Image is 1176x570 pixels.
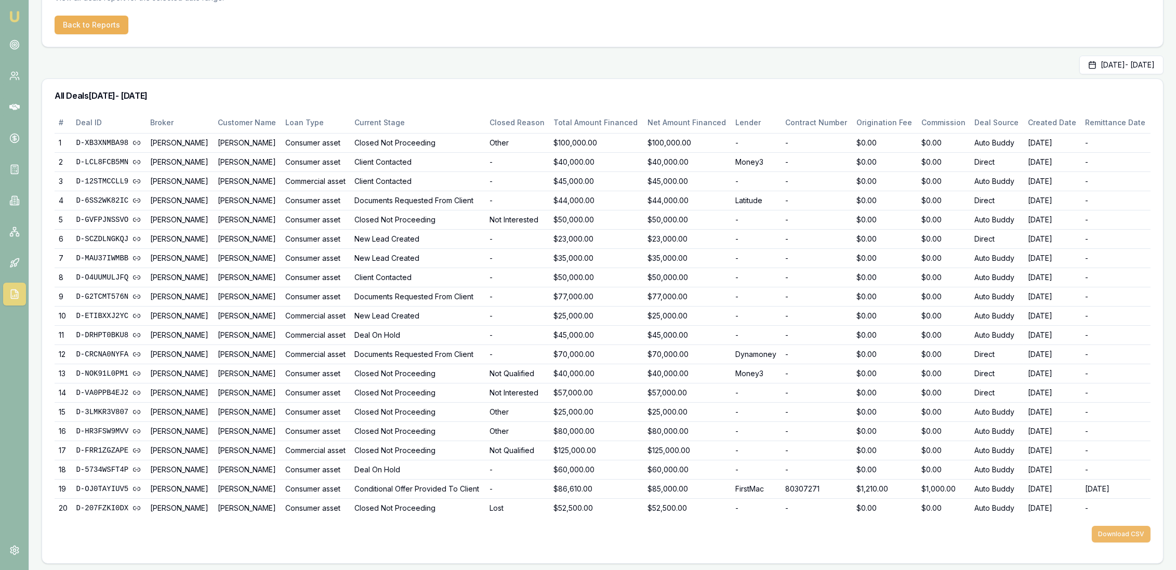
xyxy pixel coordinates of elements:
[350,171,485,191] td: Client Contacted
[281,421,351,441] td: Consumer asset
[214,268,281,287] td: [PERSON_NAME]
[214,133,281,152] td: [PERSON_NAME]
[1024,268,1081,287] td: [DATE]
[852,287,917,306] td: $0.00
[781,402,852,421] td: -
[485,248,550,268] td: -
[214,191,281,210] td: [PERSON_NAME]
[917,325,970,344] td: $0.00
[214,421,281,441] td: [PERSON_NAME]
[55,402,72,421] td: 15
[146,402,214,421] td: [PERSON_NAME]
[485,171,550,191] td: -
[281,325,351,344] td: Commercial asset
[281,383,351,402] td: Consumer asset
[1081,287,1151,306] td: -
[1024,152,1081,171] td: [DATE]
[917,441,970,460] td: $0.00
[1024,364,1081,383] td: [DATE]
[76,388,142,398] a: D-VA0PPB4EJ2
[485,306,550,325] td: -
[1024,229,1081,248] td: [DATE]
[917,152,970,171] td: $0.00
[970,344,1023,364] td: Direct
[852,441,917,460] td: $0.00
[781,171,852,191] td: -
[1081,344,1151,364] td: -
[281,441,351,460] td: Commercial asset
[643,364,731,383] td: $40,000.00
[55,268,72,287] td: 8
[970,441,1023,460] td: Auto Buddy
[1081,171,1151,191] td: -
[731,210,781,229] td: -
[643,344,731,364] td: $70,000.00
[917,383,970,402] td: $0.00
[643,402,731,421] td: $25,000.00
[281,460,351,479] td: Consumer asset
[214,248,281,268] td: [PERSON_NAME]
[549,112,643,133] th: Total Amount Financed
[1079,56,1164,74] button: [DATE]- [DATE]
[214,402,281,421] td: [PERSON_NAME]
[917,210,970,229] td: $0.00
[146,460,214,479] td: [PERSON_NAME]
[76,407,142,417] a: D-3LMKR3V807
[350,421,485,441] td: Closed Not Proceeding
[643,287,731,306] td: $77,000.00
[350,268,485,287] td: Client Contacted
[146,229,214,248] td: [PERSON_NAME]
[350,229,485,248] td: New Lead Created
[214,306,281,325] td: [PERSON_NAME]
[214,383,281,402] td: [PERSON_NAME]
[731,383,781,402] td: -
[55,229,72,248] td: 6
[76,215,142,225] a: D-GVFPJNSSVO
[852,402,917,421] td: $0.00
[281,306,351,325] td: Commercial asset
[485,268,550,287] td: -
[970,287,1023,306] td: Auto Buddy
[1024,306,1081,325] td: [DATE]
[549,421,643,441] td: $80,000.00
[146,268,214,287] td: [PERSON_NAME]
[281,364,351,383] td: Consumer asset
[1024,344,1081,364] td: [DATE]
[731,344,781,364] td: Dynamoney
[781,306,852,325] td: -
[1081,133,1151,152] td: -
[485,112,550,133] th: Closed Reason
[281,112,351,133] th: Loan Type
[643,112,731,133] th: Net Amount Financed
[1081,112,1151,133] th: Remittance Date
[55,171,72,191] td: 3
[643,441,731,460] td: $125,000.00
[643,210,731,229] td: $50,000.00
[55,306,72,325] td: 10
[76,484,142,494] a: D-OJ0TAYIUV5
[350,441,485,460] td: Closed Not Proceeding
[643,133,731,152] td: $100,000.00
[1024,112,1081,133] th: Created Date
[731,171,781,191] td: -
[852,133,917,152] td: $0.00
[970,152,1023,171] td: Direct
[643,306,731,325] td: $25,000.00
[852,229,917,248] td: $0.00
[76,272,142,283] a: D-O4UUMULJFQ
[350,152,485,171] td: Client Contacted
[731,306,781,325] td: -
[350,248,485,268] td: New Lead Created
[485,229,550,248] td: -
[731,268,781,287] td: -
[549,306,643,325] td: $25,000.00
[852,191,917,210] td: $0.00
[55,248,72,268] td: 7
[643,229,731,248] td: $23,000.00
[350,287,485,306] td: Documents Requested From Client
[55,133,72,152] td: 1
[970,364,1023,383] td: Direct
[781,210,852,229] td: -
[1024,325,1081,344] td: [DATE]
[146,364,214,383] td: [PERSON_NAME]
